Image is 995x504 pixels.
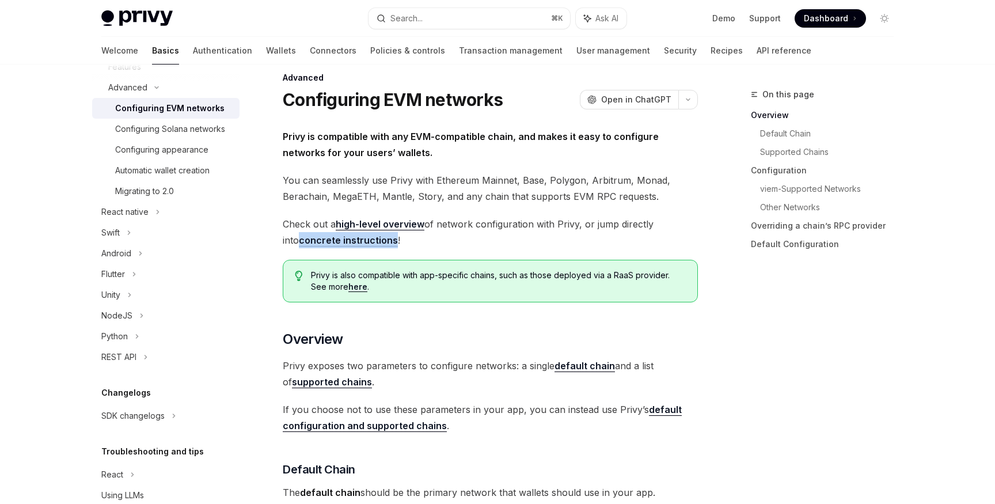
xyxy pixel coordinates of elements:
[551,14,563,23] span: ⌘ K
[760,124,903,143] a: Default Chain
[101,37,138,65] a: Welcome
[283,216,698,248] span: Check out a of network configuration with Privy, or jump directly into !
[760,143,903,161] a: Supported Chains
[295,271,303,281] svg: Tip
[749,13,781,24] a: Support
[751,161,903,180] a: Configuration
[310,37,356,65] a: Connectors
[300,487,360,498] strong: default chain
[283,461,355,478] span: Default Chain
[369,8,570,29] button: Search...⌘K
[101,226,120,240] div: Swift
[751,235,903,253] a: Default Configuration
[101,205,149,219] div: React native
[115,122,225,136] div: Configuring Solana networks
[283,330,343,348] span: Overview
[266,37,296,65] a: Wallets
[115,164,210,177] div: Automatic wallet creation
[804,13,848,24] span: Dashboard
[576,37,650,65] a: User management
[601,94,671,105] span: Open in ChatGPT
[580,90,678,109] button: Open in ChatGPT
[283,131,659,158] strong: Privy is compatible with any EVM-compatible chain, and makes it easy to configure networks for yo...
[101,267,125,281] div: Flutter
[283,89,503,110] h1: Configuring EVM networks
[101,288,120,302] div: Unity
[193,37,252,65] a: Authentication
[370,37,445,65] a: Policies & controls
[283,172,698,204] span: You can seamlessly use Privy with Ethereum Mainnet, Base, Polygon, Arbitrum, Monad, Berachain, Me...
[795,9,866,28] a: Dashboard
[712,13,735,24] a: Demo
[576,8,626,29] button: Ask AI
[762,88,814,101] span: On this page
[711,37,743,65] a: Recipes
[459,37,563,65] a: Transaction management
[101,488,144,502] div: Using LLMs
[390,12,423,25] div: Search...
[760,198,903,217] a: Other Networks
[283,484,698,501] span: The should be the primary network that wallets should use in your app.
[92,98,240,119] a: Configuring EVM networks
[115,184,174,198] div: Migrating to 2.0
[311,270,686,293] span: Privy is also compatible with app-specific chains, such as those deployed via a RaaS provider. Se...
[664,37,697,65] a: Security
[101,409,165,423] div: SDK changelogs
[757,37,811,65] a: API reference
[875,9,894,28] button: Toggle dark mode
[292,376,372,388] strong: supported chains
[595,13,618,24] span: Ask AI
[283,72,698,84] div: Advanced
[92,160,240,181] a: Automatic wallet creation
[101,10,173,26] img: light logo
[283,401,698,434] span: If you choose not to use these parameters in your app, you can instead use Privy’s .
[760,180,903,198] a: viem-Supported Networks
[751,106,903,124] a: Overview
[101,386,151,400] h5: Changelogs
[92,139,240,160] a: Configuring appearance
[555,360,615,372] a: default chain
[115,101,225,115] div: Configuring EVM networks
[283,358,698,390] span: Privy exposes two parameters to configure networks: a single and a list of .
[336,218,424,230] a: high-level overview
[555,360,615,372] strong: default chain
[92,119,240,139] a: Configuring Solana networks
[152,37,179,65] a: Basics
[348,282,367,292] a: here
[299,234,398,247] a: concrete instructions
[292,376,372,388] a: supported chains
[101,445,204,458] h5: Troubleshooting and tips
[92,181,240,202] a: Migrating to 2.0
[101,247,131,260] div: Android
[101,468,123,482] div: React
[115,143,208,157] div: Configuring appearance
[108,81,147,94] div: Advanced
[101,329,128,343] div: Python
[101,309,132,323] div: NodeJS
[101,350,136,364] div: REST API
[751,217,903,235] a: Overriding a chain’s RPC provider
